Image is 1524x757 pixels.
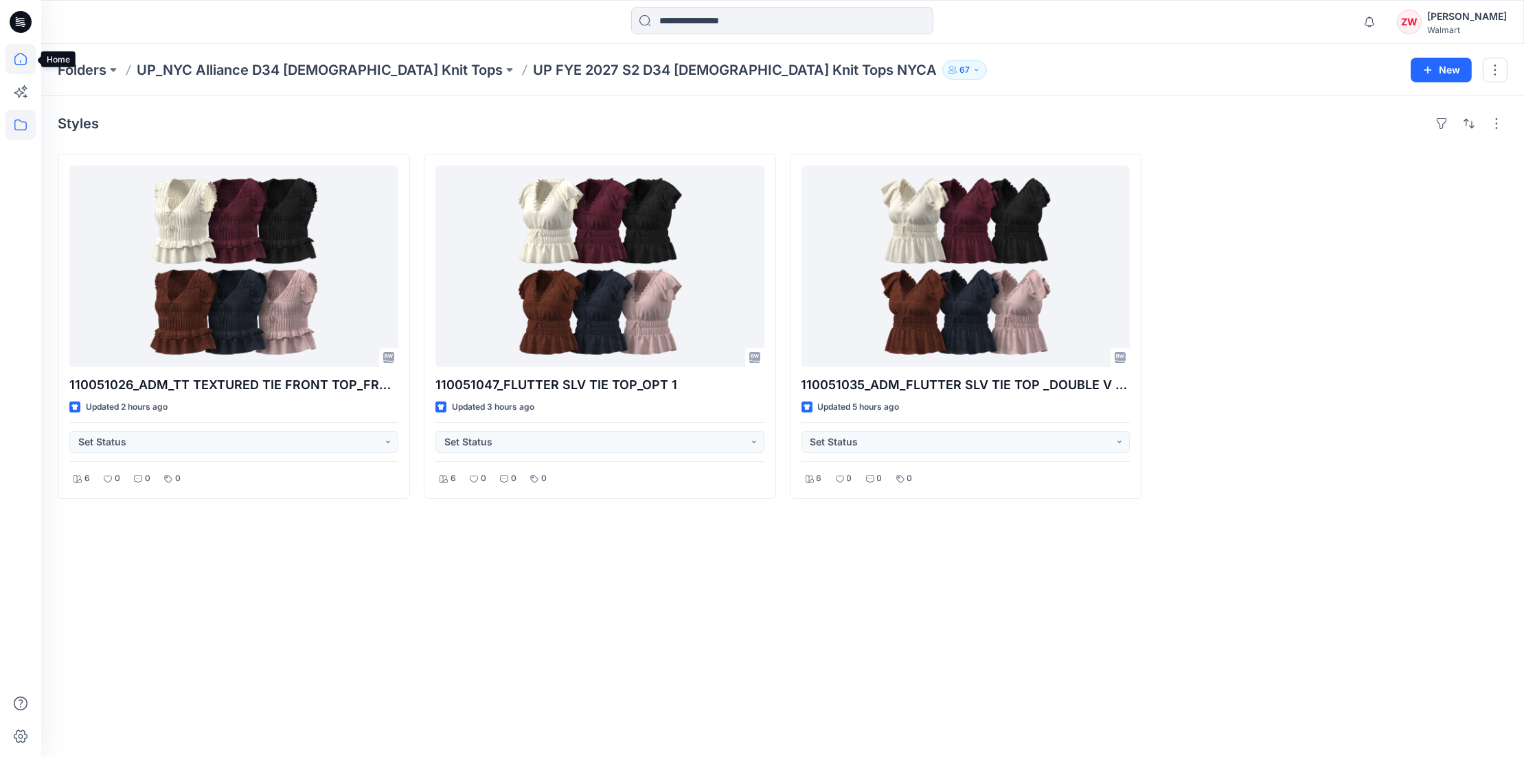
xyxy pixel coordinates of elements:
[1397,10,1422,34] div: ZW
[511,471,516,486] p: 0
[435,165,764,367] a: 110051047_FLUTTER SLV TIE TOP_OPT 1
[145,471,150,486] p: 0
[58,115,99,132] h4: Styles
[818,400,900,415] p: Updated 5 hours ago
[959,62,970,78] p: 67
[58,60,106,80] a: Folders
[435,375,764,395] p: 110051047_FLUTTER SLV TIE TOP_OPT 1
[452,400,534,415] p: Updated 3 hours ago
[541,471,547,486] p: 0
[69,375,398,395] p: 110051026_ADM_TT TEXTURED TIE FRONT TOP_FRENCH BINDIND
[84,471,90,486] p: 6
[115,471,120,486] p: 0
[847,471,852,486] p: 0
[69,165,398,367] a: 110051026_ADM_TT TEXTURED TIE FRONT TOP_FRENCH BINDIND
[1411,58,1472,82] button: New
[86,400,168,415] p: Updated 2 hours ago
[801,375,1130,395] p: 110051035_ADM_FLUTTER SLV TIE TOP _DOUBLE V NECK
[801,165,1130,367] a: 110051035_ADM_FLUTTER SLV TIE TOP _DOUBLE V NECK
[175,471,181,486] p: 0
[817,471,822,486] p: 6
[451,471,456,486] p: 6
[533,60,937,80] p: UP FYE 2027 S2 D34 [DEMOGRAPHIC_DATA] Knit Tops NYCA
[907,471,913,486] p: 0
[1427,25,1507,35] div: Walmart
[942,60,987,80] button: 67
[137,60,503,80] a: UP_NYC Alliance D34 [DEMOGRAPHIC_DATA] Knit Tops
[877,471,883,486] p: 0
[481,471,486,486] p: 0
[1427,8,1507,25] div: [PERSON_NAME]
